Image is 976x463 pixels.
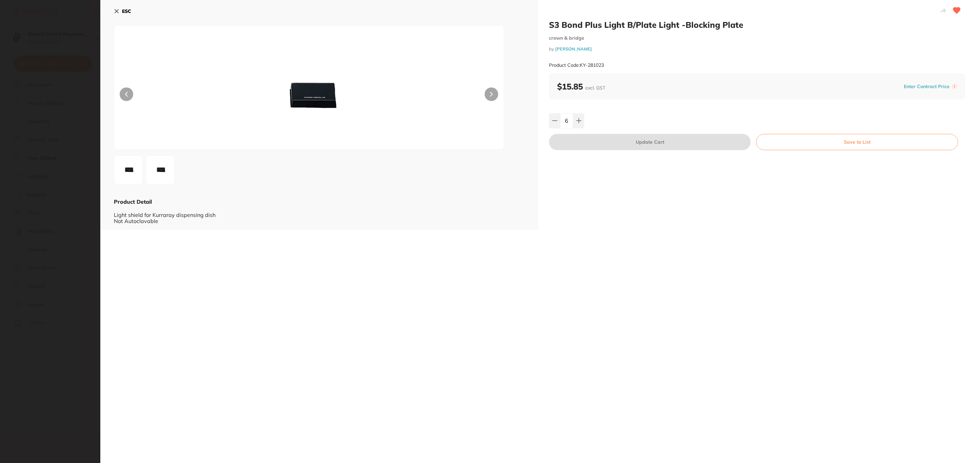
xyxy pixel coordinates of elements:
label: i [952,84,957,89]
img: M18yLmpwZw [148,158,172,182]
button: Update Cart [549,134,751,150]
b: $15.85 [557,81,605,92]
button: Enter Contract Price [902,83,952,90]
a: [PERSON_NAME] [555,46,592,52]
button: ESC [114,5,131,17]
b: Product Detail [114,198,152,205]
div: Light shield for Kurraray dispensing dish Not Autoclavable [114,205,525,224]
h2: S3 Bond Plus Light B/Plate Light -Blocking Plate [549,20,965,30]
button: Save to List [756,134,958,150]
span: excl. GST [585,85,605,91]
img: My5qcGc [192,42,426,149]
small: crown & bridge [549,35,965,41]
b: ESC [122,8,131,14]
small: Product Code: KY-281023 [549,62,604,68]
small: by [549,46,965,52]
img: My5qcGc [116,158,141,182]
